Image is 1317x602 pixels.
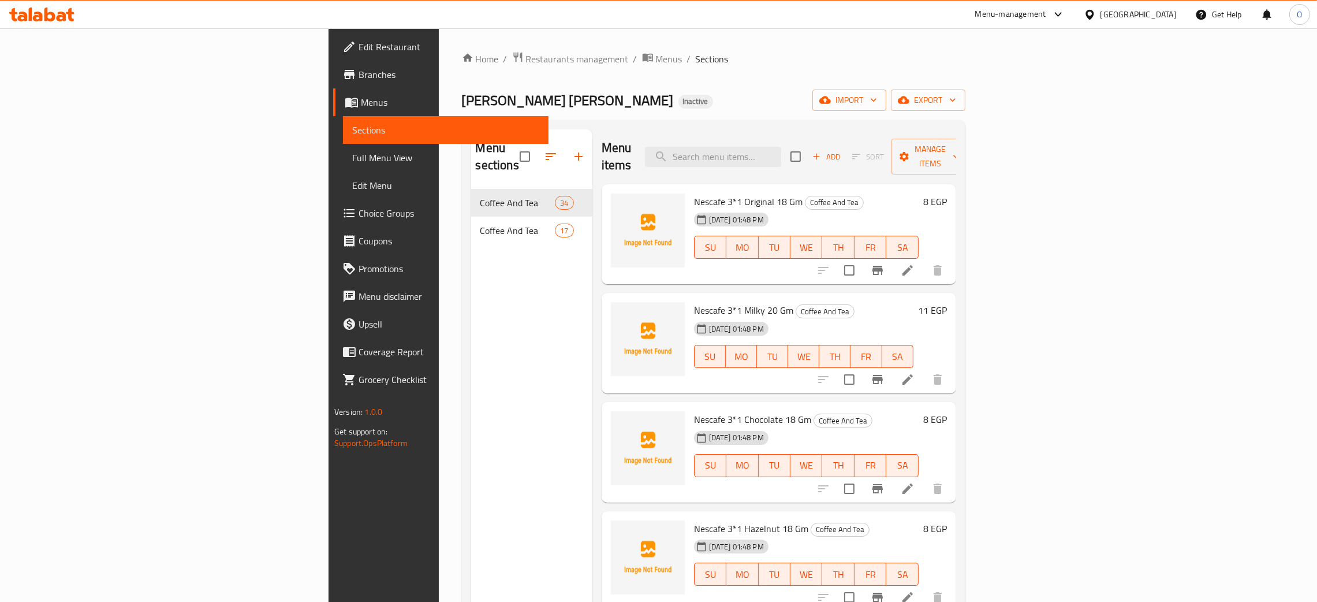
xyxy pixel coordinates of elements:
[827,239,849,256] span: TH
[333,227,549,255] a: Coupons
[788,345,819,368] button: WE
[1100,8,1177,21] div: [GEOGRAPHIC_DATA]
[891,139,969,174] button: Manage items
[795,457,818,474] span: WE
[555,198,573,209] span: 34
[757,345,788,368] button: TU
[812,90,886,111] button: import
[359,206,539,220] span: Choice Groups
[526,52,629,66] span: Restaurants management
[827,566,849,583] span: TH
[694,411,811,428] span: Nescafe 3*1 Chocolate 18 Gm
[699,239,722,256] span: SU
[656,52,682,66] span: Menus
[555,224,573,237] div: items
[333,338,549,366] a: Coverage Report
[805,196,863,209] span: Coffee And Tea
[790,563,822,586] button: WE
[822,454,854,477] button: TH
[731,457,753,474] span: MO
[352,151,539,165] span: Full Menu View
[795,566,818,583] span: WE
[633,52,637,66] li: /
[859,566,882,583] span: FR
[699,348,721,365] span: SU
[859,239,882,256] span: FR
[471,217,592,244] div: Coffee And Tea17
[333,310,549,338] a: Upsell
[334,424,387,439] span: Get support on:
[924,257,952,284] button: delete
[763,457,786,474] span: TU
[923,411,947,428] h6: 8 EGP
[462,51,965,66] nav: breadcrumb
[462,87,674,113] span: [PERSON_NAME] [PERSON_NAME]
[924,366,952,393] button: delete
[882,345,913,368] button: SA
[859,457,882,474] span: FR
[891,566,913,583] span: SA
[699,457,722,474] span: SU
[784,144,808,169] span: Select section
[333,283,549,310] a: Menu disclaimer
[975,8,1046,21] div: Menu-management
[611,411,685,485] img: Nescafe 3*1 Chocolate 18 Gm
[537,143,565,170] span: Sort sections
[704,324,768,335] span: [DATE] 01:48 PM
[901,482,915,496] a: Edit menu item
[923,194,947,210] h6: 8 EGP
[759,563,790,586] button: TU
[480,224,555,237] span: Coffee And Tea
[808,148,845,166] button: Add
[811,523,870,537] div: Coffee And Tea
[471,189,592,217] div: Coffee And Tea34
[704,214,768,225] span: [DATE] 01:48 PM
[343,172,549,199] a: Edit Menu
[678,95,713,109] div: Inactive
[811,523,869,536] span: Coffee And Tea
[678,96,713,106] span: Inactive
[793,348,815,365] span: WE
[808,148,845,166] span: Add item
[480,196,555,210] span: Coffee And Tea
[763,566,786,583] span: TU
[730,348,752,365] span: MO
[611,302,685,376] img: Nescafe 3*1 Milky 20 Gm
[694,454,726,477] button: SU
[471,184,592,249] nav: Menu sections
[864,366,891,393] button: Branch-specific-item
[827,457,849,474] span: TH
[891,239,913,256] span: SA
[796,304,855,318] div: Coffee And Tea
[887,348,909,365] span: SA
[726,236,758,259] button: MO
[923,521,947,537] h6: 8 EGP
[694,193,803,210] span: Nescafe 3*1 Original 18 Gm
[694,236,726,259] button: SU
[694,520,808,537] span: Nescafe 3*1 Hazelnut 18 Gm
[555,225,573,236] span: 17
[359,289,539,303] span: Menu disclaimer
[837,367,861,392] span: Select to update
[696,52,729,66] span: Sections
[333,61,549,88] a: Branches
[822,236,854,259] button: TH
[886,236,918,259] button: SA
[352,123,539,137] span: Sections
[814,414,872,428] span: Coffee And Tea
[694,302,793,319] span: Nescafe 3*1 Milky 20 Gm
[763,239,786,256] span: TU
[901,263,915,277] a: Edit menu item
[855,236,886,259] button: FR
[845,148,891,166] span: Select section first
[855,454,886,477] button: FR
[333,199,549,227] a: Choice Groups
[864,257,891,284] button: Branch-specific-item
[704,432,768,443] span: [DATE] 01:48 PM
[704,541,768,552] span: [DATE] 01:48 PM
[611,194,685,267] img: Nescafe 3*1 Original 18 Gm
[886,563,918,586] button: SA
[891,457,913,474] span: SA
